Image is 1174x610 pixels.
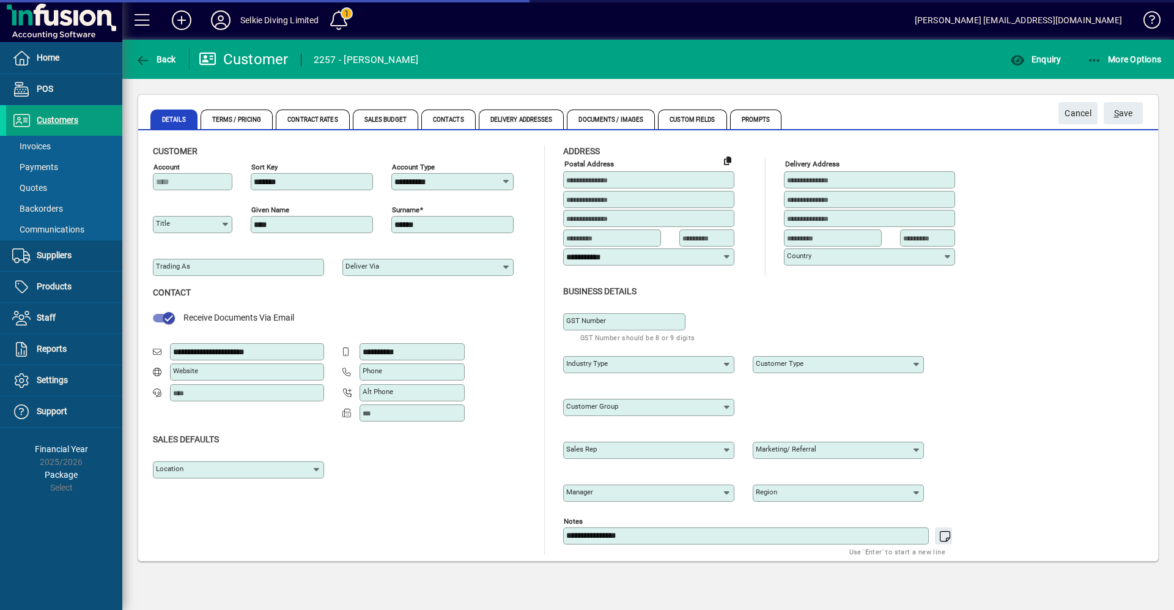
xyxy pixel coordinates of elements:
[345,262,379,270] mat-label: Deliver via
[12,141,51,151] span: Invoices
[849,545,945,559] mat-hint: Use 'Enter' to start a new line
[37,313,56,322] span: Staff
[392,206,419,214] mat-label: Surname
[6,177,122,198] a: Quotes
[363,366,382,375] mat-label: Phone
[1114,103,1133,124] span: ave
[6,43,122,73] a: Home
[6,240,122,271] a: Suppliers
[156,262,190,270] mat-label: Trading as
[122,48,190,70] app-page-header-button: Back
[132,48,179,70] button: Back
[566,359,608,368] mat-label: Industry type
[199,50,289,69] div: Customer
[12,183,47,193] span: Quotes
[6,365,122,396] a: Settings
[580,330,695,344] mat-hint: GST Number should be 8 or 9 digits
[12,204,63,214] span: Backorders
[6,157,122,177] a: Payments
[479,110,564,129] span: Delivery Addresses
[718,151,737,170] button: Copy to Delivery address
[45,470,78,480] span: Package
[566,316,606,325] mat-label: GST Number
[392,163,435,171] mat-label: Account Type
[1007,48,1064,70] button: Enquiry
[6,334,122,365] a: Reports
[6,198,122,219] a: Backorders
[37,84,53,94] span: POS
[6,136,122,157] a: Invoices
[153,146,198,156] span: Customer
[1134,2,1159,42] a: Knowledge Base
[363,387,393,396] mat-label: Alt Phone
[153,163,180,171] mat-label: Account
[6,74,122,105] a: POS
[156,464,183,473] mat-label: Location
[1087,54,1162,64] span: More Options
[6,303,122,333] a: Staff
[37,115,78,125] span: Customers
[276,110,349,129] span: Contract Rates
[1114,108,1119,118] span: S
[162,9,201,31] button: Add
[915,10,1122,30] div: [PERSON_NAME] [EMAIL_ADDRESS][DOMAIN_NAME]
[153,434,219,444] span: Sales defaults
[37,281,72,291] span: Products
[173,366,198,375] mat-label: Website
[787,251,811,260] mat-label: Country
[1065,103,1091,124] span: Cancel
[201,9,240,31] button: Profile
[12,162,58,172] span: Payments
[1058,102,1098,124] button: Cancel
[353,110,418,129] span: Sales Budget
[6,272,122,302] a: Products
[567,110,655,129] span: Documents / Images
[421,110,476,129] span: Contacts
[6,219,122,240] a: Communications
[1010,54,1061,64] span: Enquiry
[37,406,67,416] span: Support
[251,206,289,214] mat-label: Given name
[730,110,782,129] span: Prompts
[1104,102,1143,124] button: Save
[6,396,122,427] a: Support
[563,146,600,156] span: Address
[156,219,170,228] mat-label: Title
[201,110,273,129] span: Terms / Pricing
[135,54,176,64] span: Back
[314,50,419,70] div: 2257 - [PERSON_NAME]
[37,344,67,354] span: Reports
[240,10,319,30] div: Selkie Diving Limited
[35,444,88,454] span: Financial Year
[37,375,68,385] span: Settings
[37,53,59,62] span: Home
[153,288,191,297] span: Contact
[564,516,583,525] mat-label: Notes
[756,445,816,453] mat-label: Marketing/ Referral
[563,286,637,296] span: Business details
[566,402,618,411] mat-label: Customer group
[566,445,597,453] mat-label: Sales rep
[150,110,198,129] span: Details
[12,225,84,234] span: Communications
[37,250,72,260] span: Suppliers
[251,163,278,171] mat-label: Sort key
[756,488,777,496] mat-label: Region
[756,359,803,368] mat-label: Customer type
[183,313,294,322] span: Receive Documents Via Email
[1084,48,1165,70] button: More Options
[658,110,726,129] span: Custom Fields
[566,488,593,496] mat-label: Manager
